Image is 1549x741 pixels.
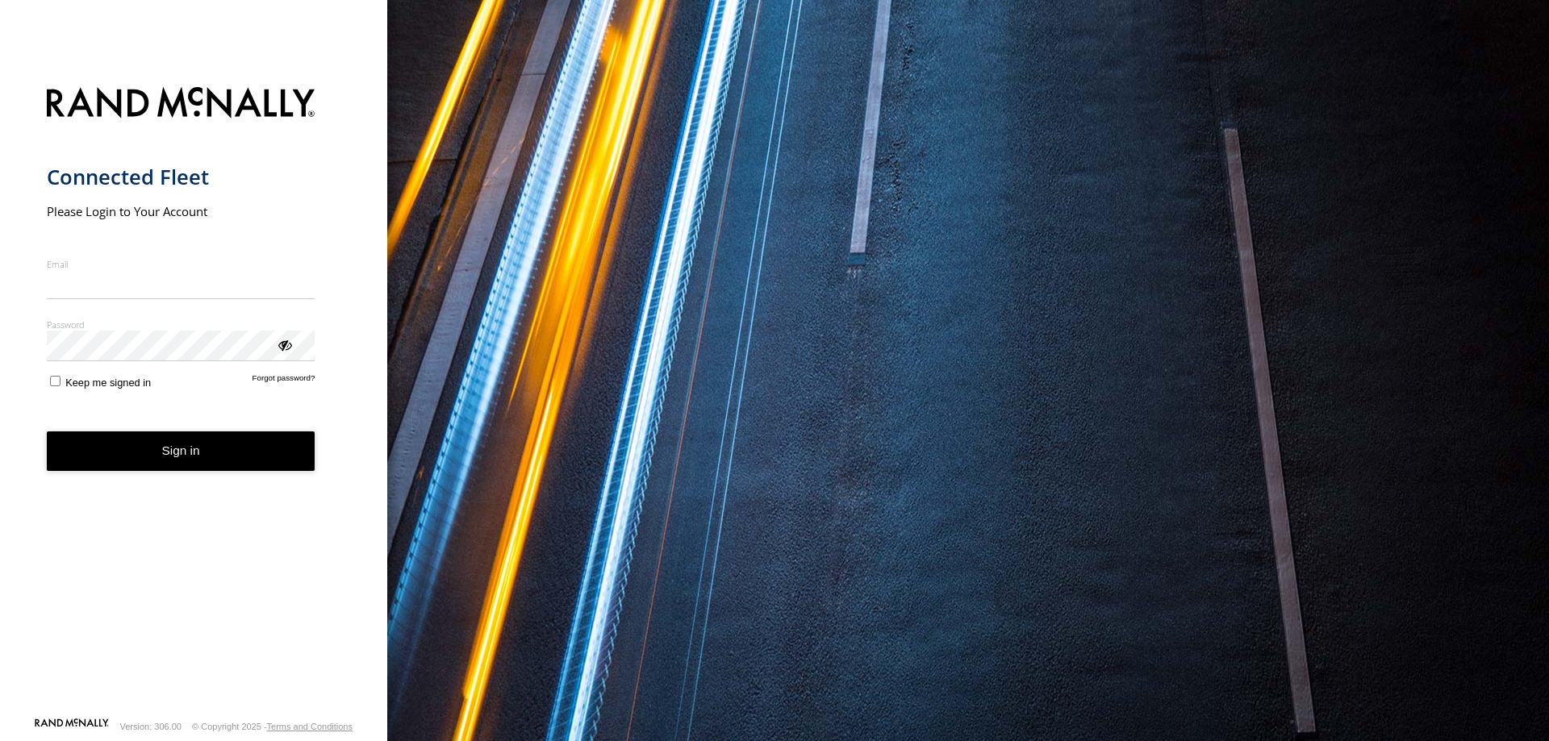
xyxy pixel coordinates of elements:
[253,373,315,389] a: Forgot password?
[267,722,353,731] a: Terms and Conditions
[120,722,182,731] div: Version: 306.00
[276,336,292,352] div: ViewPassword
[47,318,315,331] label: Password
[65,377,151,389] span: Keep me signed in
[47,431,315,471] button: Sign in
[47,258,315,270] label: Email
[47,84,315,125] img: Rand McNally
[47,77,341,717] form: main
[47,203,315,219] h2: Please Login to Your Account
[50,376,61,386] input: Keep me signed in
[192,722,353,731] div: © Copyright 2025 -
[47,164,315,190] h1: Connected Fleet
[35,718,109,735] a: Visit our Website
